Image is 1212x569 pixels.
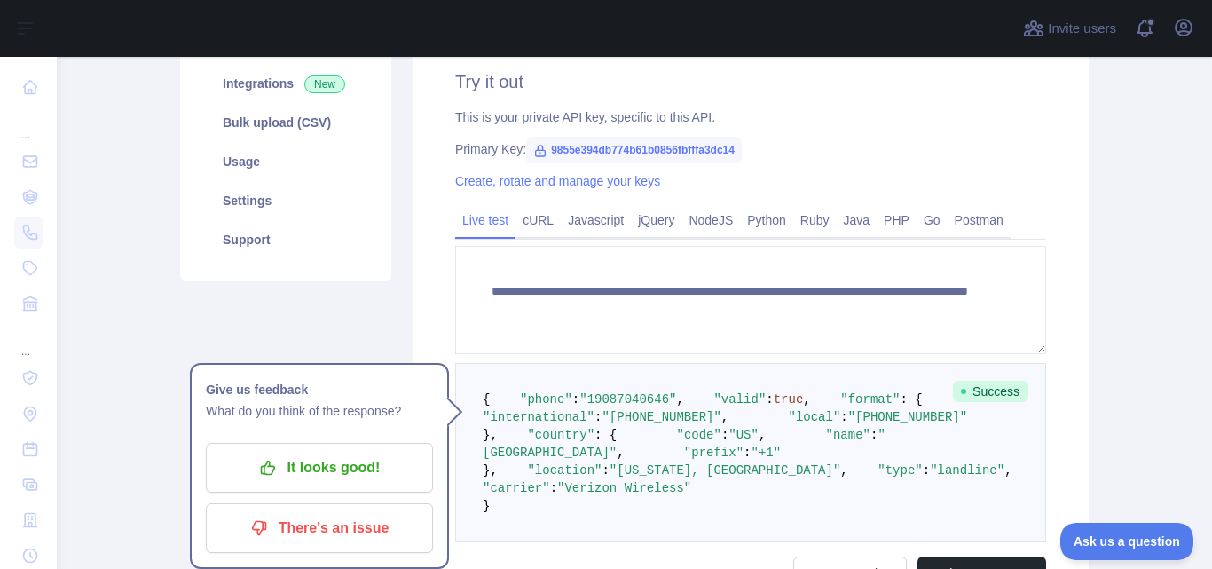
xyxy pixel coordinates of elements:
span: "type" [878,463,922,478]
div: ... [14,107,43,142]
a: Ruby [793,206,837,234]
span: "location" [527,463,602,478]
span: : { [901,392,923,407]
span: , [840,463,847,478]
button: There's an issue [206,503,433,553]
a: PHP [877,206,917,234]
span: "carrier" [483,481,550,495]
span: : [602,463,609,478]
a: Support [201,220,370,259]
a: Bulk upload (CSV) [201,103,370,142]
span: : [923,463,930,478]
span: "country" [527,428,594,442]
p: What do you think of the response? [206,400,433,422]
div: ... [14,323,43,359]
a: Java [837,206,878,234]
div: Primary Key: [455,140,1046,158]
span: : [870,428,878,442]
span: "name" [826,428,870,442]
span: } [483,499,490,513]
span: "[PHONE_NUMBER]" [848,410,967,424]
div: This is your private API key, specific to this API. [455,108,1046,126]
span: : [840,410,847,424]
span: { [483,392,490,407]
a: Live test [455,206,515,234]
span: true [774,392,804,407]
span: "19087040646" [579,392,676,407]
span: "+1" [751,446,781,460]
span: , [803,392,810,407]
span: Success [953,381,1028,402]
span: "[US_STATE], [GEOGRAPHIC_DATA]" [610,463,840,478]
span: : [721,428,728,442]
span: "[PHONE_NUMBER]" [602,410,720,424]
span: : [744,446,751,460]
span: , [676,392,683,407]
span: : { [594,428,617,442]
a: cURL [515,206,561,234]
span: "international" [483,410,594,424]
p: There's an issue [219,513,420,543]
span: , [1004,463,1011,478]
a: Go [917,206,948,234]
span: , [759,428,766,442]
span: "format" [840,392,900,407]
span: : [572,392,579,407]
iframe: Toggle Customer Support [1060,523,1194,560]
a: Python [740,206,793,234]
span: "phone" [520,392,572,407]
p: It looks good! [219,453,420,483]
span: "code" [676,428,720,442]
span: : [766,392,773,407]
span: }, [483,428,498,442]
button: It looks good! [206,443,433,493]
a: Usage [201,142,370,181]
span: 9855e394db774b61b0856fbfffa3dc14 [526,137,742,163]
a: Create, rotate and manage your keys [455,174,660,188]
a: Javascript [561,206,631,234]
span: : [550,481,557,495]
span: "Verizon Wireless" [557,481,691,495]
span: : [594,410,602,424]
h2: Try it out [455,69,1046,94]
span: "local" [788,410,840,424]
a: jQuery [631,206,681,234]
button: Invite users [1019,14,1120,43]
span: "valid" [713,392,766,407]
span: Invite users [1048,19,1116,39]
span: }, [483,463,498,478]
a: NodeJS [681,206,740,234]
span: New [304,75,345,93]
a: Postman [948,206,1011,234]
h1: Give us feedback [206,379,433,400]
span: "US" [728,428,759,442]
a: Settings [201,181,370,220]
span: , [721,410,728,424]
span: , [617,446,624,460]
span: "prefix" [684,446,744,460]
span: "landline" [930,463,1004,478]
a: Integrations New [201,64,370,103]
